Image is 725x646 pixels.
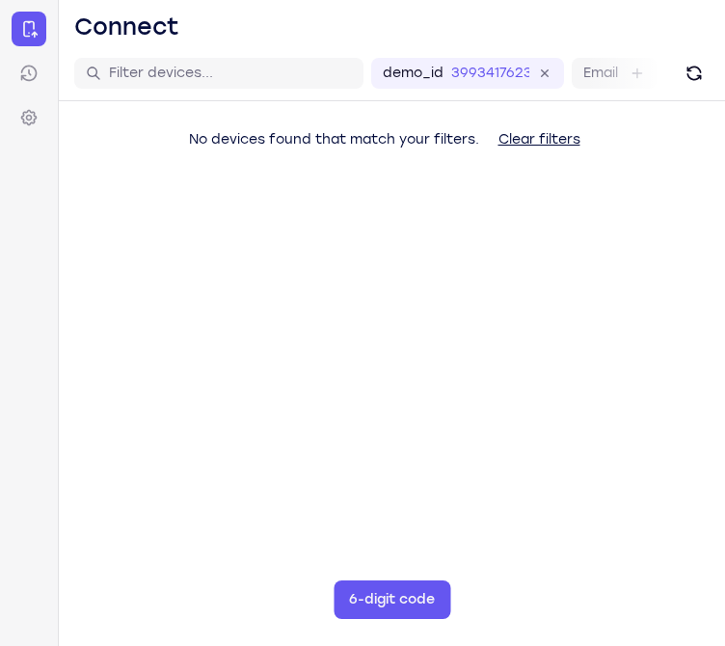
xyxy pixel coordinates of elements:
[334,580,450,619] button: 6-digit code
[12,56,46,91] a: Sessions
[383,64,443,83] label: demo_id
[12,12,46,46] a: Connect
[679,58,710,89] button: Refresh
[189,131,479,148] span: No devices found that match your filters.
[12,100,46,135] a: Settings
[109,64,352,83] input: Filter devices...
[583,64,618,83] label: Email
[74,12,179,42] h1: Connect
[483,121,596,159] button: Clear filters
